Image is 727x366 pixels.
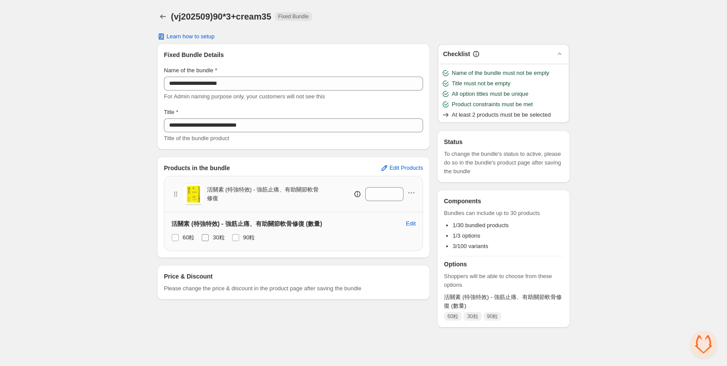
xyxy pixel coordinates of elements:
[183,234,194,241] span: 60粒
[167,33,215,40] span: Learn how to setup
[487,313,498,320] span: 90粒
[406,220,416,227] span: Edit
[452,111,551,119] span: At least 2 products must be be selected
[444,272,563,289] span: Shoppers will be able to choose from these options
[171,219,322,228] h3: 活關素 (特強特效) - 強筋止痛、有助關節軟骨修復 (數量)
[164,108,178,117] label: Title
[452,69,549,77] span: Name of the bundle must not be empty
[444,209,563,218] span: Bundles can include up to 30 products
[164,135,229,141] span: Title of the bundle product
[452,100,533,109] span: Product constraints must be met
[453,243,488,249] span: 3/100 variants
[164,284,361,293] span: Please change the price & discount in the product page after saving the bundle
[444,260,563,269] h3: Options
[390,165,423,171] span: Edit Products
[444,138,563,146] h3: Status
[690,331,717,357] div: 开放式聊天
[401,217,421,231] button: Edit
[444,150,563,176] span: To change the bundle's status to active, please do so in the bundle's product page after saving t...
[452,90,528,98] span: All option titles must be unique
[213,234,224,241] span: 30粒
[375,161,428,175] button: Edit Products
[443,50,470,58] h3: Checklist
[164,93,325,100] span: For Admin naming purpose only, your customers will not see this
[447,313,458,320] span: 60粒
[453,232,480,239] span: 1/3 options
[444,293,563,310] span: 活關素 (特強特效) - 強筋止痛、有助關節軟骨修復 (數量)
[164,66,217,75] label: Name of the bundle
[278,13,309,20] span: Fixed Bundle
[152,30,220,43] button: Learn how to setup
[243,234,255,241] span: 90粒
[164,164,230,172] h3: Products in the bundle
[183,184,203,204] img: 活關素 (特強特效) - 強筋止痛、有助關節軟骨修復
[171,11,271,22] h1: (vj202509)90*3+cream35
[453,222,509,228] span: 1/30 bundled products
[164,272,213,281] h3: Price & Discount
[452,79,510,88] span: Title must not be empty
[157,10,169,23] button: Back
[467,313,478,320] span: 30粒
[444,197,481,205] h3: Components
[207,185,320,203] span: 活關素 (特強特效) - 強筋止痛、有助關節軟骨修復
[164,50,423,59] h3: Fixed Bundle Details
